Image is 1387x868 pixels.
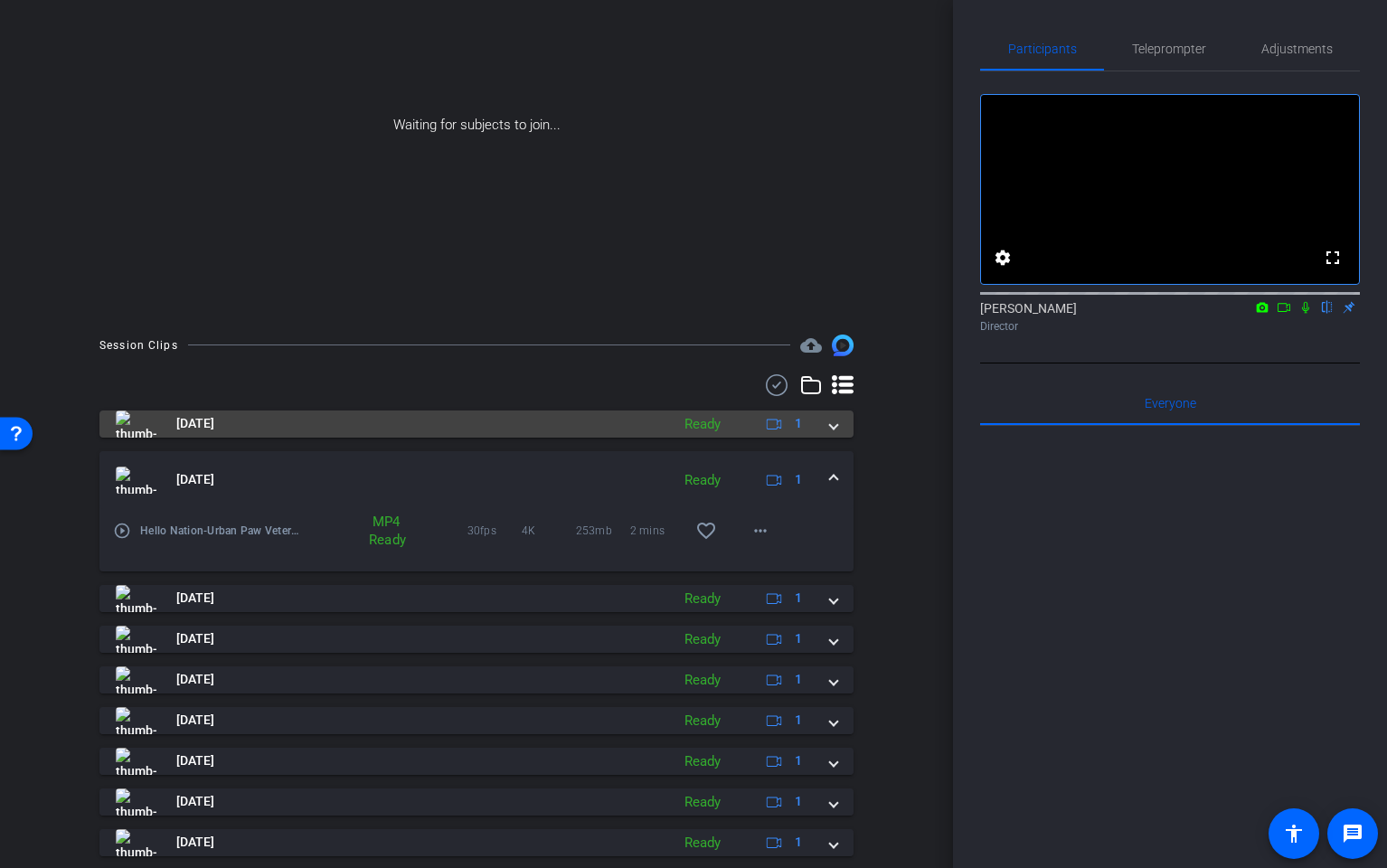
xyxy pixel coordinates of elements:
[795,670,802,689] span: 1
[99,451,854,509] mat-expansion-panel-header: thumb-nail[DATE]Ready1
[99,626,854,653] mat-expansion-panel-header: thumb-nail[DATE]Ready1
[675,414,730,435] div: Ready
[795,414,802,433] span: 1
[1008,42,1077,55] span: Participants
[99,829,854,856] mat-expansion-panel-header: thumb-nail[DATE]Ready1
[522,522,576,540] span: 4K
[1132,42,1206,55] span: Teleprompter
[795,792,802,811] span: 1
[630,522,684,540] span: 2 mins
[750,520,771,542] mat-icon: more_horiz
[116,666,156,693] img: thumb-nail
[675,629,730,650] div: Ready
[113,522,131,540] mat-icon: play_circle_outline
[140,522,302,540] span: Hello Nation-Urban Paw Veterinary Health and Rehabilitation-2025-09-30-13-04-20-371-0
[675,589,730,609] div: Ready
[800,335,822,356] span: Destinations for your clips
[1261,42,1333,55] span: Adjustments
[176,833,214,852] span: [DATE]
[99,509,854,571] div: thumb-nail[DATE]Ready1
[980,299,1360,335] div: [PERSON_NAME]
[176,629,214,648] span: [DATE]
[1283,823,1305,844] mat-icon: accessibility
[992,247,1014,269] mat-icon: settings
[467,522,522,540] span: 30fps
[795,711,802,730] span: 1
[116,748,156,775] img: thumb-nail
[1342,823,1363,844] mat-icon: message
[99,788,854,816] mat-expansion-panel-header: thumb-nail[DATE]Ready1
[576,522,630,540] span: 253mb
[99,748,854,775] mat-expansion-panel-header: thumb-nail[DATE]Ready1
[116,626,156,653] img: thumb-nail
[99,585,854,612] mat-expansion-panel-header: thumb-nail[DATE]Ready1
[176,711,214,730] span: [DATE]
[99,666,854,693] mat-expansion-panel-header: thumb-nail[DATE]Ready1
[675,470,730,491] div: Ready
[176,414,214,433] span: [DATE]
[116,410,156,438] img: thumb-nail
[99,336,178,354] div: Session Clips
[695,520,717,542] mat-icon: favorite_border
[795,470,802,489] span: 1
[176,670,214,689] span: [DATE]
[800,335,822,356] mat-icon: cloud_upload
[675,670,730,691] div: Ready
[980,318,1360,335] div: Director
[795,751,802,770] span: 1
[675,792,730,813] div: Ready
[360,513,410,549] div: MP4 Ready
[675,711,730,731] div: Ready
[99,410,854,438] mat-expansion-panel-header: thumb-nail[DATE]Ready1
[116,788,156,816] img: thumb-nail
[99,707,854,734] mat-expansion-panel-header: thumb-nail[DATE]Ready1
[176,751,214,770] span: [DATE]
[116,707,156,734] img: thumb-nail
[116,829,156,856] img: thumb-nail
[795,589,802,608] span: 1
[1322,247,1344,269] mat-icon: fullscreen
[116,467,156,494] img: thumb-nail
[1316,298,1338,315] mat-icon: flip
[675,751,730,772] div: Ready
[795,629,802,648] span: 1
[675,833,730,854] div: Ready
[832,335,854,356] img: Session clips
[116,585,156,612] img: thumb-nail
[176,792,214,811] span: [DATE]
[795,833,802,852] span: 1
[176,470,214,489] span: [DATE]
[176,589,214,608] span: [DATE]
[1145,397,1196,410] span: Everyone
